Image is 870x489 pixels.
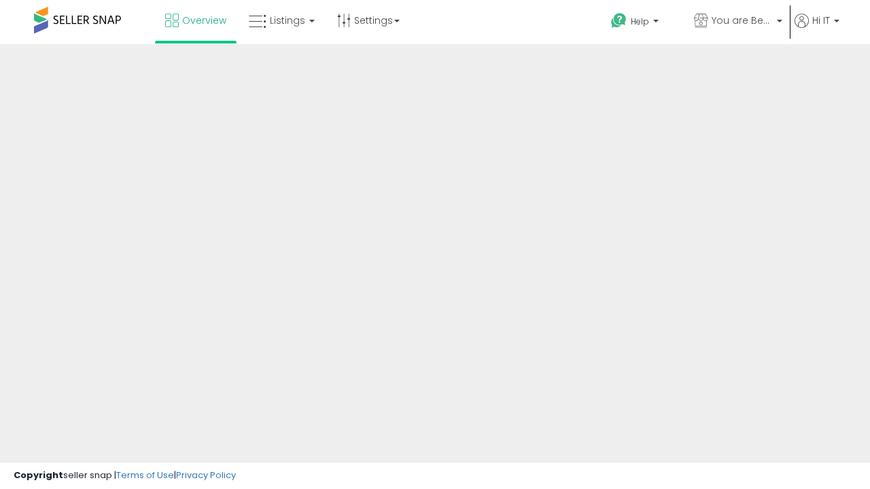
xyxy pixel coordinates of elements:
span: Help [631,16,649,27]
i: Get Help [610,12,627,29]
span: Overview [182,14,226,27]
strong: Copyright [14,469,63,482]
span: You are Beautiful (IT) [712,14,773,27]
a: Terms of Use [116,469,174,482]
a: Privacy Policy [176,469,236,482]
span: Listings [270,14,305,27]
div: seller snap | | [14,469,236,482]
a: Help [600,2,682,44]
a: Hi IT [795,14,839,44]
span: Hi IT [812,14,830,27]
